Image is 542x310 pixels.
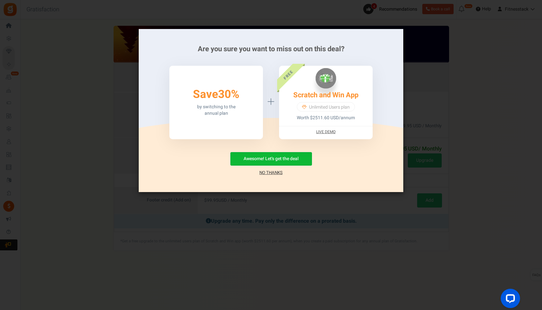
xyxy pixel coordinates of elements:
[259,170,283,176] a: No Thanks
[193,88,239,101] h3: Save
[197,104,236,117] p: by switching to the annual plan
[316,68,336,89] img: Scratch and Win
[297,115,355,121] p: Worth $2511.60 USD/annum
[309,104,350,111] span: Unlimited Users plan
[230,152,312,166] button: Awesome! Let's get the deal
[268,54,308,95] div: FREE
[148,45,394,53] h2: Are you sure you want to miss out on this deal?
[293,90,358,100] a: Scratch and Win App
[218,86,239,103] span: 30%
[316,129,336,135] a: Live Demo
